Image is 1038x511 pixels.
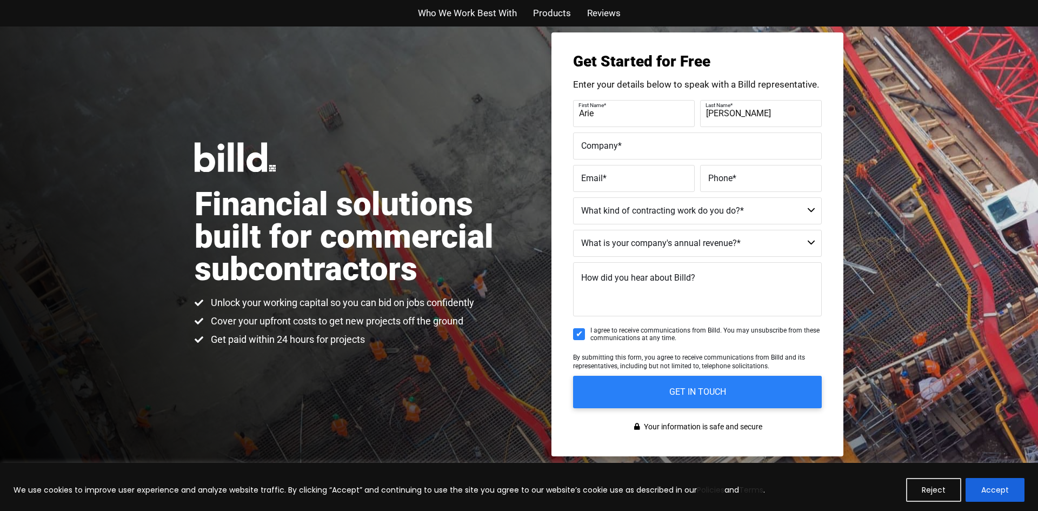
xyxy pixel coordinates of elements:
[641,419,762,435] span: Your information is safe and secure
[573,80,822,89] p: Enter your details below to speak with a Billd representative.
[706,102,730,108] span: Last Name
[208,296,474,309] span: Unlock your working capital so you can bid on jobs confidently
[573,54,822,69] h3: Get Started for Free
[578,102,604,108] span: First Name
[581,140,618,150] span: Company
[195,188,519,286] h1: Financial solutions built for commercial subcontractors
[581,273,695,283] span: How did you hear about Billd?
[533,5,571,21] a: Products
[966,478,1024,502] button: Accept
[14,483,765,496] p: We use cookies to improve user experience and analyze website traffic. By clicking “Accept” and c...
[581,172,603,183] span: Email
[208,333,365,346] span: Get paid within 24 hours for projects
[906,478,961,502] button: Reject
[739,485,763,495] a: Terms
[418,5,517,21] a: Who We Work Best With
[590,327,822,342] span: I agree to receive communications from Billd. You may unsubscribe from these communications at an...
[208,315,463,328] span: Cover your upfront costs to get new projects off the ground
[587,5,621,21] a: Reviews
[708,172,733,183] span: Phone
[573,354,805,370] span: By submitting this form, you agree to receive communications from Billd and its representatives, ...
[573,376,822,408] input: GET IN TOUCH
[573,328,585,340] input: I agree to receive communications from Billd. You may unsubscribe from these communications at an...
[697,485,724,495] a: Policies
